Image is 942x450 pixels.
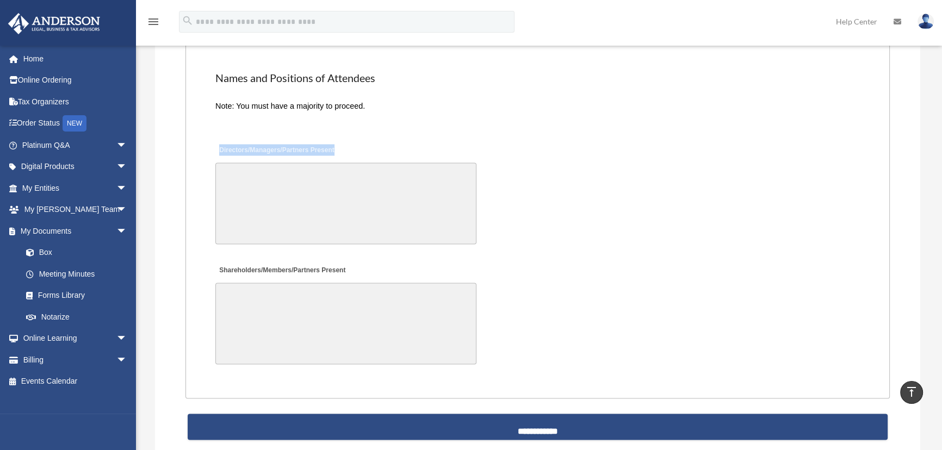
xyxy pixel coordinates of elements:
a: Home [8,48,144,70]
a: Platinum Q&Aarrow_drop_down [8,134,144,156]
a: Online Learningarrow_drop_down [8,328,144,349]
a: Billingarrow_drop_down [8,349,144,371]
a: My Entitiesarrow_drop_down [8,177,144,199]
i: vertical_align_top [905,385,918,398]
a: Forms Library [15,285,144,307]
i: search [182,15,194,27]
a: Online Ordering [8,70,144,91]
a: Notarize [15,306,144,328]
div: NEW [63,115,86,132]
label: Shareholders/Members/Partners Present [215,262,348,277]
label: Directors/Managers/Partners Present [215,143,337,158]
img: User Pic [918,14,934,29]
span: arrow_drop_down [116,177,138,199]
a: vertical_align_top [900,381,923,404]
a: Events Calendar [8,371,144,392]
span: arrow_drop_down [116,349,138,371]
i: menu [147,15,160,28]
h2: Names and Positions of Attendees [215,71,860,86]
a: Order StatusNEW [8,112,144,135]
a: Box [15,242,144,264]
span: arrow_drop_down [116,220,138,242]
span: Note: You must have a majority to proceed. [215,102,365,110]
a: Meeting Minutes [15,263,138,285]
a: My Documentsarrow_drop_down [8,220,144,242]
a: My [PERSON_NAME] Teamarrow_drop_down [8,199,144,221]
span: arrow_drop_down [116,156,138,178]
span: arrow_drop_down [116,199,138,221]
span: arrow_drop_down [116,134,138,157]
a: menu [147,19,160,28]
img: Anderson Advisors Platinum Portal [5,13,103,34]
a: Tax Organizers [8,91,144,112]
a: Digital Productsarrow_drop_down [8,156,144,178]
span: arrow_drop_down [116,328,138,350]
